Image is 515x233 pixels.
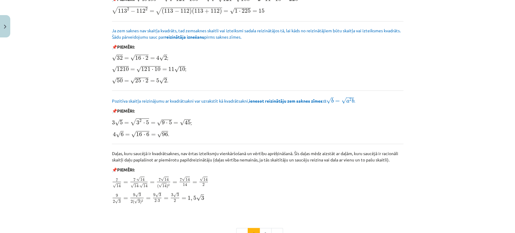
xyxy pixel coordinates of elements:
[143,58,144,60] span: ⋅
[183,183,187,186] span: 14
[130,55,135,61] span: √
[143,184,147,187] span: 14
[118,9,127,13] span: 113
[125,133,130,136] span: =
[137,177,140,181] span: √
[141,67,150,71] span: 121
[331,98,334,103] span: b
[242,9,251,13] span: 225
[220,8,222,14] span: )
[117,67,129,71] span: 1210
[159,78,164,84] span: √
[144,134,145,136] span: ⋅
[196,194,201,201] span: √
[130,69,135,71] span: =
[168,184,170,186] span: 2
[164,78,167,83] span: 2
[136,132,142,136] span: 16
[123,197,128,199] span: =
[133,193,135,196] span: 9
[224,10,228,13] span: =
[349,98,351,101] span: 2
[112,54,403,62] p: ;
[116,194,118,197] span: 9
[136,66,141,72] span: √
[138,186,139,187] span: ⋅
[115,120,120,126] span: √
[191,198,192,201] span: ,
[174,199,176,202] span: 2
[156,56,159,60] span: 4
[174,9,179,13] span: −
[145,8,148,11] span: 2
[326,97,331,104] span: √
[135,179,137,180] span: ⋅
[112,66,117,72] span: √
[140,199,141,204] span: )
[139,193,141,196] span: 3
[146,197,151,199] span: =
[135,56,141,60] span: 16
[164,177,169,181] span: 14
[157,131,162,137] span: √
[151,133,156,136] span: =
[164,34,204,40] b: reizinātāja iznešanu
[159,183,162,187] span: √
[173,193,177,197] span: √
[211,9,220,13] span: 112
[112,44,403,50] p: 📌
[139,119,141,122] span: 2
[135,193,139,197] span: √
[164,56,167,60] span: 2
[180,177,182,181] span: 7
[171,193,173,196] span: 3
[162,184,167,187] span: 14
[157,184,159,188] span: (
[130,118,136,126] span: √
[121,132,124,136] span: 6
[112,130,403,138] p: .
[150,80,155,82] span: =
[127,8,129,11] span: 2
[112,65,403,73] p: ;
[124,122,129,124] span: =
[112,28,401,40] span: Ja zem saknes nav skaitļa kvadrāts, tad zemsaknes skaitli vai izteiksmi sadala reizinātājos tā, l...
[123,181,128,184] span: =
[346,100,349,103] span: a
[4,25,6,29] img: icon-close-lesson-0947bae3869378f0d4975bcd49f059093ad1ed9edebbc8119c70593378902aed.svg
[124,80,129,82] span: =
[162,120,165,125] span: 9
[133,177,135,181] span: 7
[167,184,168,188] span: )
[150,57,155,60] span: =
[146,120,149,125] span: 5
[130,183,134,188] span: √
[116,178,118,181] span: 7
[117,78,123,83] span: 50
[112,76,403,84] p: .
[131,200,133,203] span: 2
[112,150,403,163] p: Daļas, kuru saucējā ir kvadrātsaknes, nav ērtas izteiksmju vienkāršošanā un vērtību aprēķināšanā....
[119,200,121,203] span: 3
[159,177,161,181] span: 7
[162,8,164,14] span: (
[323,100,326,103] span: a
[112,108,403,114] p: 📌
[351,98,354,103] span: b
[130,78,135,84] span: √
[145,56,148,60] span: 2
[117,167,135,172] b: PIEMĒRI:
[113,132,116,136] span: 4
[230,8,234,14] span: √
[117,56,123,60] span: 32
[253,10,257,13] span: =
[182,197,186,199] span: =
[168,67,174,71] span: 11
[201,196,204,200] span: 3
[141,199,143,201] span: 2
[133,199,134,204] span: (
[200,177,203,181] span: √
[150,10,154,13] span: =
[180,119,185,126] span: √
[136,120,139,125] span: 3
